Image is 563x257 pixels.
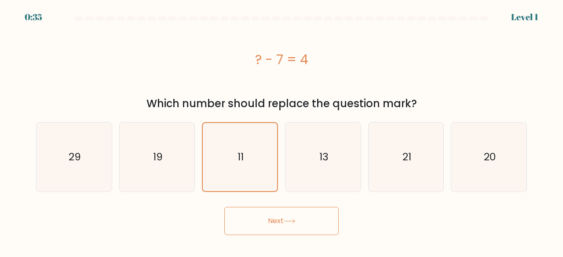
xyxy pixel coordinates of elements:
button: Next [224,207,339,235]
div: ? - 7 = 4 [36,50,527,69]
text: 13 [319,150,328,164]
div: Level 1 [511,11,538,24]
div: Which number should replace the question mark? [41,96,522,112]
text: 19 [153,150,163,164]
text: 11 [238,150,244,164]
text: 20 [484,150,496,164]
text: 21 [402,150,411,164]
div: 0:35 [25,11,42,24]
text: 29 [69,150,81,164]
